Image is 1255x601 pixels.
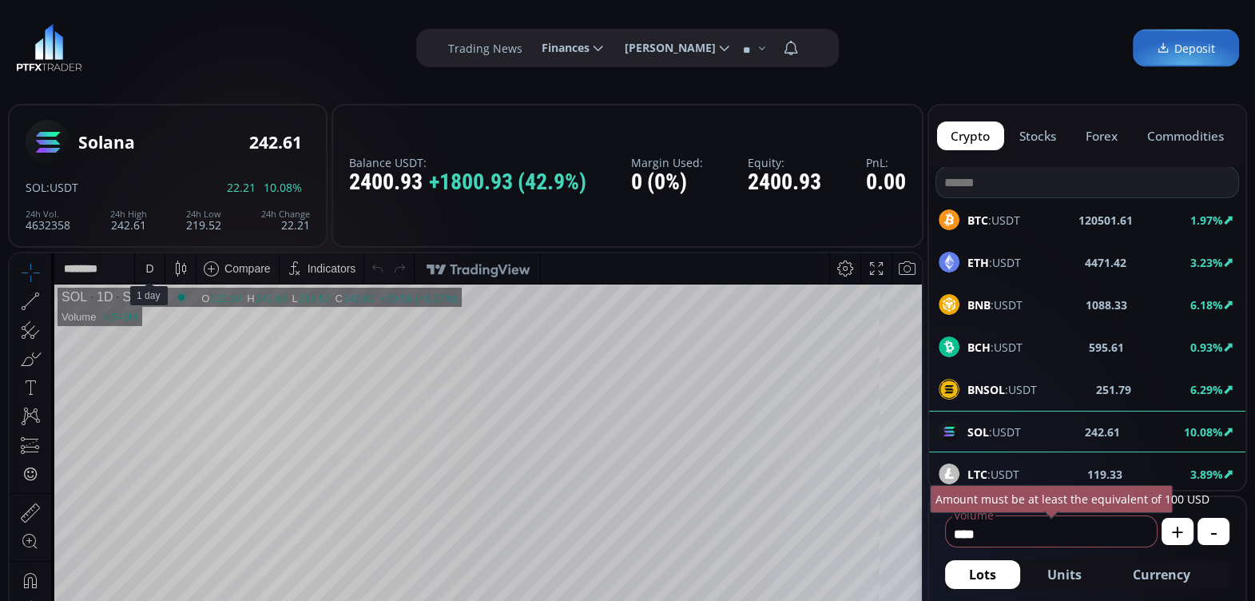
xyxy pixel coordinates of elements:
button: forex [1072,121,1132,150]
div: 1D [77,37,103,51]
button: Currency [1109,560,1214,589]
button: crypto [937,121,1004,150]
div: 24h Change [261,209,310,219]
div: Solana [78,133,135,152]
div: Volume [52,58,86,70]
div: Hide Drawings Toolbar [37,558,44,579]
span: Lots [969,565,996,584]
button: Lots [945,560,1020,589]
span: [PERSON_NAME] [614,32,716,64]
b: 4471.42 [1085,254,1126,271]
label: Margin Used: [631,157,703,169]
b: LTC [967,467,987,482]
div: 242.68 [246,39,278,51]
div: H [237,39,245,51]
span: :USDT [967,466,1019,483]
div: Solana [103,37,153,51]
b: ETH [967,255,989,270]
div: D [136,9,144,22]
b: 6.29% [1190,382,1223,397]
b: BNB [967,297,991,312]
label: Equity: [748,157,821,169]
b: 119.33 [1087,466,1122,483]
div: Compare [215,9,261,22]
span: 10.08% [264,181,302,193]
button: + [1162,518,1193,545]
div: 242.62 [334,39,366,51]
span: :USDT [967,381,1037,398]
b: BTC [967,213,988,228]
span: :USDT [967,254,1021,271]
div: 4.543M [93,58,127,70]
span: :USDT [967,339,1023,356]
div: 4632358 [26,209,70,231]
div: 219.52 [186,209,221,231]
div: L [282,39,288,51]
b: 0.93% [1190,340,1223,355]
div: 2400.93 [349,170,586,195]
span: :USDT [967,212,1020,229]
label: Balance USDT: [349,157,586,169]
div: O [192,39,201,51]
button: Units [1023,560,1106,589]
b: 251.79 [1096,381,1131,398]
b: BCH [967,340,991,355]
div: C [325,39,333,51]
div: 0 (0%) [631,170,703,195]
div: Market open [165,37,179,51]
span: :USDT [46,180,78,195]
b: 3.23% [1190,255,1223,270]
div: 22.21 [261,209,310,231]
b: 3.89% [1190,467,1223,482]
b: 1.97% [1190,213,1223,228]
b: BNSOL [967,382,1005,397]
button: commodities [1133,121,1237,150]
div: 24h Low [186,209,221,219]
span: SOL [26,180,46,195]
div:  [14,213,27,229]
div: Indicators [298,9,347,22]
span: Finances [530,32,590,64]
b: 6.18% [1190,297,1223,312]
img: LOGO [16,24,82,72]
b: 1088.33 [1086,297,1127,313]
label: PnL: [866,157,906,169]
span: :USDT [967,297,1023,313]
b: 595.61 [1089,339,1124,356]
div: 242.61 [249,133,302,152]
div: 219.52 [289,39,321,51]
div: 24h Vol. [26,209,70,219]
div: SOL [52,37,77,51]
button: stocks [1006,121,1070,150]
span: Units [1047,565,1082,584]
div: 0.00 [866,170,906,195]
div: 222.04 [201,39,232,51]
button: - [1197,518,1229,545]
div: 24h High [110,209,147,219]
span: Currency [1133,565,1190,584]
a: Deposit [1133,30,1239,67]
div: 242.61 [110,209,147,231]
span: +1800.93 (42.9%) [429,170,586,195]
div: +20.58 (+9.27%) [371,39,448,51]
label: Trading News [448,40,522,57]
span: Deposit [1157,40,1215,57]
span: 22.21 [227,181,256,193]
div: Amount must be at least the equivalent of 100 USD [930,485,1173,513]
b: 120501.61 [1078,212,1133,229]
div: 2400.93 [748,170,821,195]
